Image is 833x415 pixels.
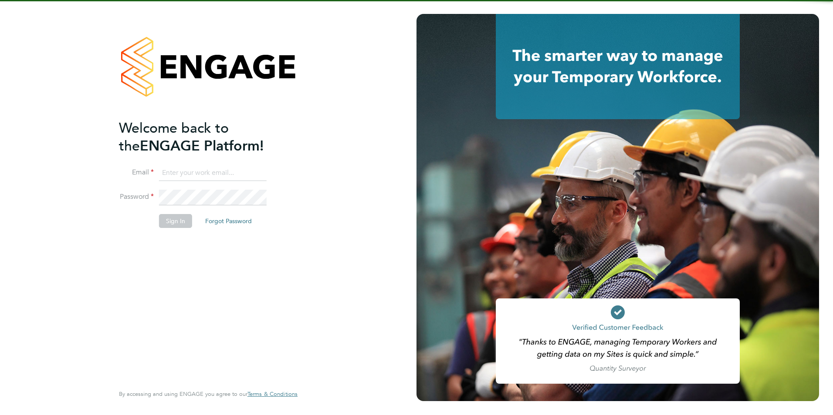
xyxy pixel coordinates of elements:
a: Terms & Conditions [247,391,298,398]
label: Email [119,168,154,177]
span: Welcome back to the [119,120,229,154]
button: Sign In [159,214,192,228]
h2: ENGAGE Platform! [119,119,289,155]
input: Enter your work email... [159,165,267,181]
label: Password [119,192,154,201]
button: Forgot Password [198,214,259,228]
span: By accessing and using ENGAGE you agree to our [119,390,298,398]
